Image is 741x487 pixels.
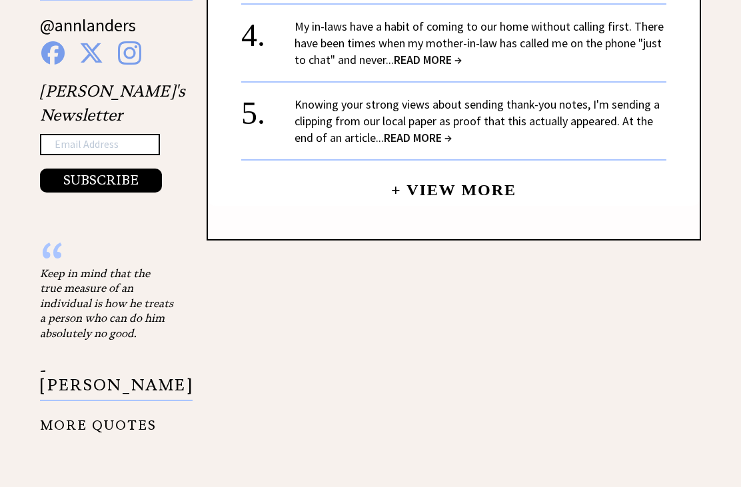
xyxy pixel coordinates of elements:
[384,130,452,145] span: READ MORE →
[40,266,173,340] div: Keep in mind that the true measure of an individual is how he treats a person who can do him abso...
[41,41,65,65] img: facebook%20blue.png
[295,97,660,145] a: Knowing your strong views about sending thank-you notes, I'm sending a clipping from our local pa...
[40,134,160,155] input: Email Address
[40,79,185,193] div: [PERSON_NAME]'s Newsletter
[40,169,162,193] button: SUBSCRIBE
[241,18,295,43] div: 4.
[118,41,141,65] img: instagram%20blue.png
[40,14,136,49] a: @annlanders
[40,252,173,266] div: “
[40,363,193,401] p: - [PERSON_NAME]
[295,19,664,67] a: My in-laws have a habit of coming to our home without calling first. There have been times when m...
[391,170,516,199] a: + View More
[394,52,462,67] span: READ MORE →
[40,407,157,433] a: MORE QUOTES
[241,96,295,121] div: 5.
[79,41,103,65] img: x%20blue.png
